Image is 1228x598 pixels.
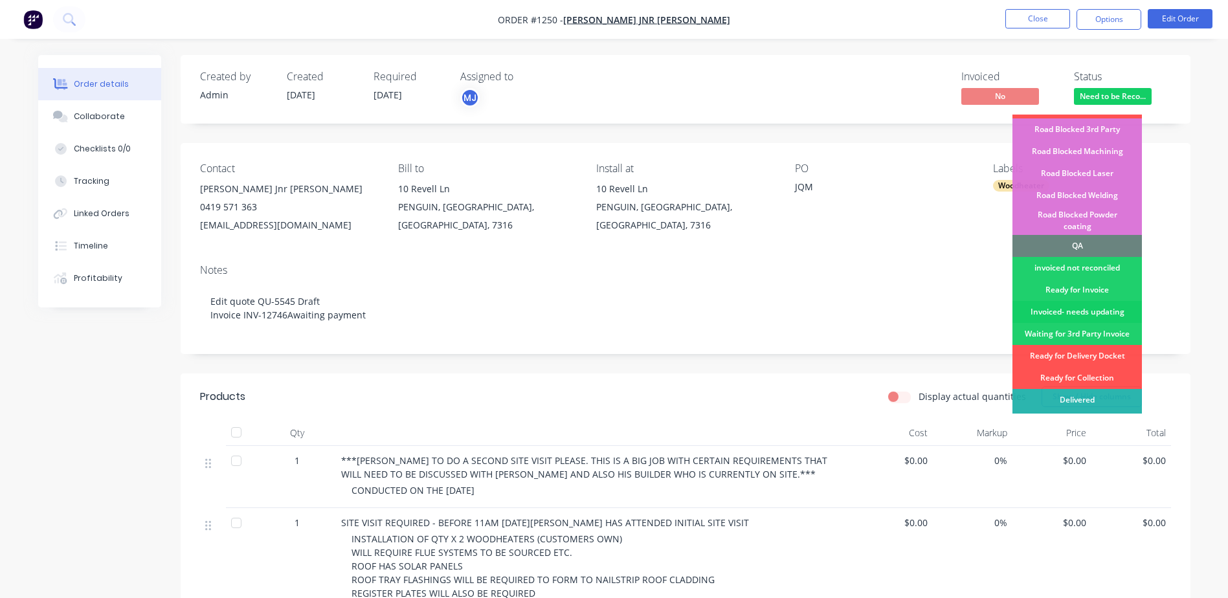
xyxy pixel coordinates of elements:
div: [PERSON_NAME] Jnr [PERSON_NAME]0419 571 363[EMAIL_ADDRESS][DOMAIN_NAME] [200,180,377,234]
button: Tracking [38,165,161,197]
button: Close [1005,9,1070,28]
div: invoiced not reconciled [1012,257,1142,279]
div: PENGUIN, [GEOGRAPHIC_DATA], [GEOGRAPHIC_DATA], 7316 [596,198,774,234]
span: ***[PERSON_NAME] TO DO A SECOND SITE VISIT PLEASE. THIS IS A BIG JOB WITH CERTAIN REQUIREMENTS TH... [341,454,830,480]
div: Invoiced [961,71,1058,83]
div: Checklists 0/0 [74,143,131,155]
div: Delivered [1012,389,1142,411]
div: 10 Revell Ln [596,180,774,198]
div: Labels [993,162,1170,175]
span: 0% [938,454,1007,467]
span: $0.00 [1018,454,1087,467]
span: CONDUCTED ON THE [DATE] [352,484,474,496]
span: $0.00 [1097,454,1166,467]
button: Timeline [38,230,161,262]
span: 1 [295,516,300,529]
label: Display actual quantities [919,390,1026,403]
span: Need to be Reco... [1074,88,1152,104]
div: Bill to [398,162,575,175]
span: Order #1250 - [498,14,563,26]
div: Edit quote QU-5545 Draft Invoice INV-12746Awaiting payment [200,282,1171,335]
div: Timeline [74,240,108,252]
div: Qty [258,420,336,446]
span: $0.00 [1018,516,1087,529]
div: Profitability [74,272,122,284]
div: Markup [933,420,1012,446]
div: Products [200,389,245,404]
div: 10 Revell Ln [398,180,575,198]
span: $0.00 [859,516,928,529]
div: Collaborate [74,111,125,122]
div: 10 Revell LnPENGUIN, [GEOGRAPHIC_DATA], [GEOGRAPHIC_DATA], 7316 [398,180,575,234]
div: [PERSON_NAME] Jnr [PERSON_NAME] [200,180,377,198]
div: Contact [200,162,377,175]
div: Tracking [74,175,109,187]
button: Checklists 0/0 [38,133,161,165]
div: Order details [74,78,129,90]
div: Notes [200,264,1171,276]
span: 1 [295,454,300,467]
div: Road Blocked 3rd Party [1012,118,1142,140]
button: Edit Order [1148,9,1212,28]
span: No [961,88,1039,104]
div: Road Blocked Welding [1012,184,1142,206]
span: $0.00 [1097,516,1166,529]
div: Ready for Invoice [1012,279,1142,301]
div: Invoiced- needs updating [1012,301,1142,323]
div: Road Blocked Laser [1012,162,1142,184]
div: PENGUIN, [GEOGRAPHIC_DATA], [GEOGRAPHIC_DATA], 7316 [398,198,575,234]
button: MJ [460,88,480,107]
div: Created by [200,71,271,83]
button: Order details [38,68,161,100]
div: Road Blocked Powder coating [1012,206,1142,235]
span: 0% [938,516,1007,529]
div: Assigned to [460,71,590,83]
div: Price [1012,420,1092,446]
div: Ready for Delivery Docket [1012,345,1142,367]
span: [DATE] [374,89,402,101]
div: Admin [200,88,271,102]
div: Picked Up [1012,411,1142,433]
span: [DATE] [287,89,315,101]
div: Install at [596,162,774,175]
div: PO [795,162,972,175]
div: Woodheater [993,180,1049,192]
button: Profitability [38,262,161,294]
div: [EMAIL_ADDRESS][DOMAIN_NAME] [200,216,377,234]
button: Need to be Reco... [1074,88,1152,107]
img: Factory [23,10,43,29]
div: Cost [854,420,933,446]
div: Created [287,71,358,83]
div: Ready for Collection [1012,367,1142,389]
div: 10 Revell LnPENGUIN, [GEOGRAPHIC_DATA], [GEOGRAPHIC_DATA], 7316 [596,180,774,234]
div: 0419 571 363 [200,198,377,216]
a: [PERSON_NAME] Jnr [PERSON_NAME] [563,14,730,26]
div: JQM [795,180,957,198]
div: Total [1091,420,1171,446]
div: Linked Orders [74,208,129,219]
div: Status [1074,71,1171,83]
div: Waiting for 3rd Party Invoice [1012,323,1142,345]
button: Linked Orders [38,197,161,230]
button: Collaborate [38,100,161,133]
div: Required [374,71,445,83]
span: SITE VISIT REQUIRED - BEFORE 11AM [DATE][PERSON_NAME] HAS ATTENDED INITIAL SITE VISIT [341,516,749,529]
div: QA [1012,235,1142,257]
button: Options [1077,9,1141,30]
span: $0.00 [859,454,928,467]
div: Road Blocked Machining [1012,140,1142,162]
